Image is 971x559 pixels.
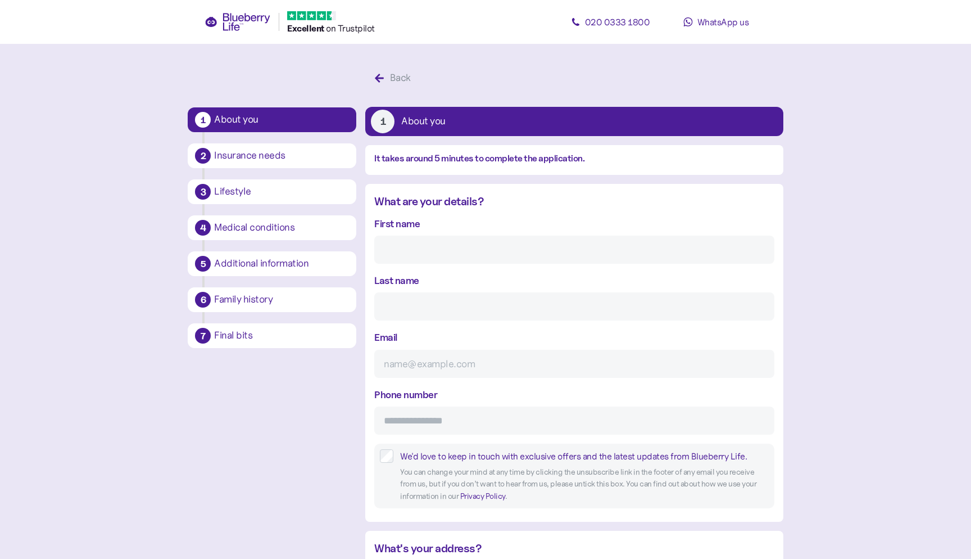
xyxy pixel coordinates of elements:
[400,449,768,463] div: We'd love to keep in touch with exclusive offers and the latest updates from Blueberry Life.
[697,16,749,28] span: WhatsApp us
[365,66,423,90] button: Back
[188,143,356,168] button: 2Insurance needs
[214,331,349,341] div: Final bits
[374,152,774,166] div: It takes around 5 minutes to complete the application.
[390,70,411,85] div: Back
[214,259,349,269] div: Additional information
[374,193,774,210] div: What are your details?
[374,350,774,378] input: name@example.com
[195,256,211,272] div: 5
[326,22,375,34] span: on Trustpilot
[287,22,326,34] span: Excellent ️
[195,184,211,200] div: 3
[214,115,349,125] div: About you
[214,295,349,305] div: Family history
[665,11,766,33] a: WhatsApp us
[400,466,768,503] div: You can change your mind at any time by clicking the unsubscribe link in the footer of any email ...
[374,330,398,345] label: Email
[188,251,356,276] button: 5Additional information
[195,328,211,344] div: 7
[374,540,774,557] div: What's your address?
[188,107,356,132] button: 1About you
[188,215,356,240] button: 4Medical conditions
[365,107,783,136] button: 1About you
[371,110,394,133] div: 1
[214,151,349,161] div: Insurance needs
[188,179,356,204] button: 3Lifestyle
[214,223,349,233] div: Medical conditions
[374,216,420,231] label: First name
[374,273,419,288] label: Last name
[374,387,437,402] label: Phone number
[195,292,211,308] div: 6
[188,287,356,312] button: 6Family history
[195,148,211,164] div: 2
[195,112,211,128] div: 1
[214,187,349,197] div: Lifestyle
[188,323,356,348] button: 7Final bits
[401,116,446,127] div: About you
[585,16,650,28] span: 020 0333 1800
[460,491,505,501] a: Privacy Policy
[195,220,211,236] div: 4
[560,11,661,33] a: 020 0333 1800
